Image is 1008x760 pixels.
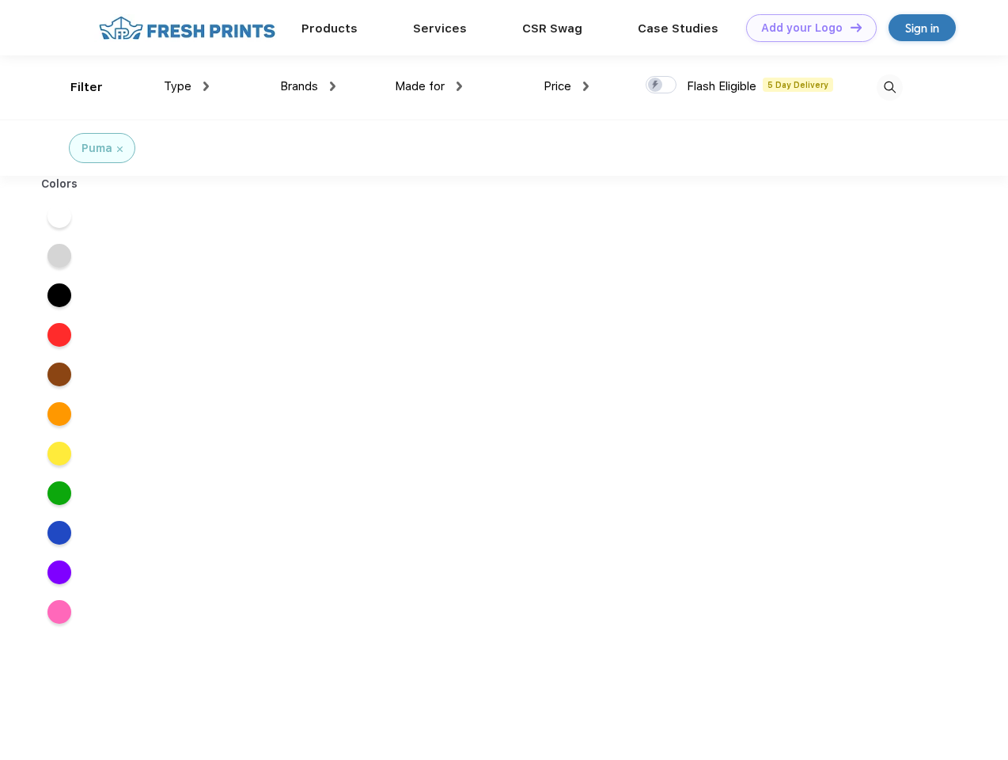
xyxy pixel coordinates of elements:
[301,21,358,36] a: Products
[330,82,335,91] img: dropdown.png
[889,14,956,41] a: Sign in
[280,79,318,93] span: Brands
[457,82,462,91] img: dropdown.png
[544,79,571,93] span: Price
[395,79,445,93] span: Made for
[522,21,582,36] a: CSR Swag
[851,23,862,32] img: DT
[905,19,939,37] div: Sign in
[877,74,903,101] img: desktop_search.svg
[583,82,589,91] img: dropdown.png
[203,82,209,91] img: dropdown.png
[117,146,123,152] img: filter_cancel.svg
[413,21,467,36] a: Services
[687,79,756,93] span: Flash Eligible
[94,14,280,42] img: fo%20logo%202.webp
[763,78,833,92] span: 5 Day Delivery
[70,78,103,97] div: Filter
[29,176,90,192] div: Colors
[761,21,843,35] div: Add your Logo
[164,79,191,93] span: Type
[81,140,112,157] div: Puma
